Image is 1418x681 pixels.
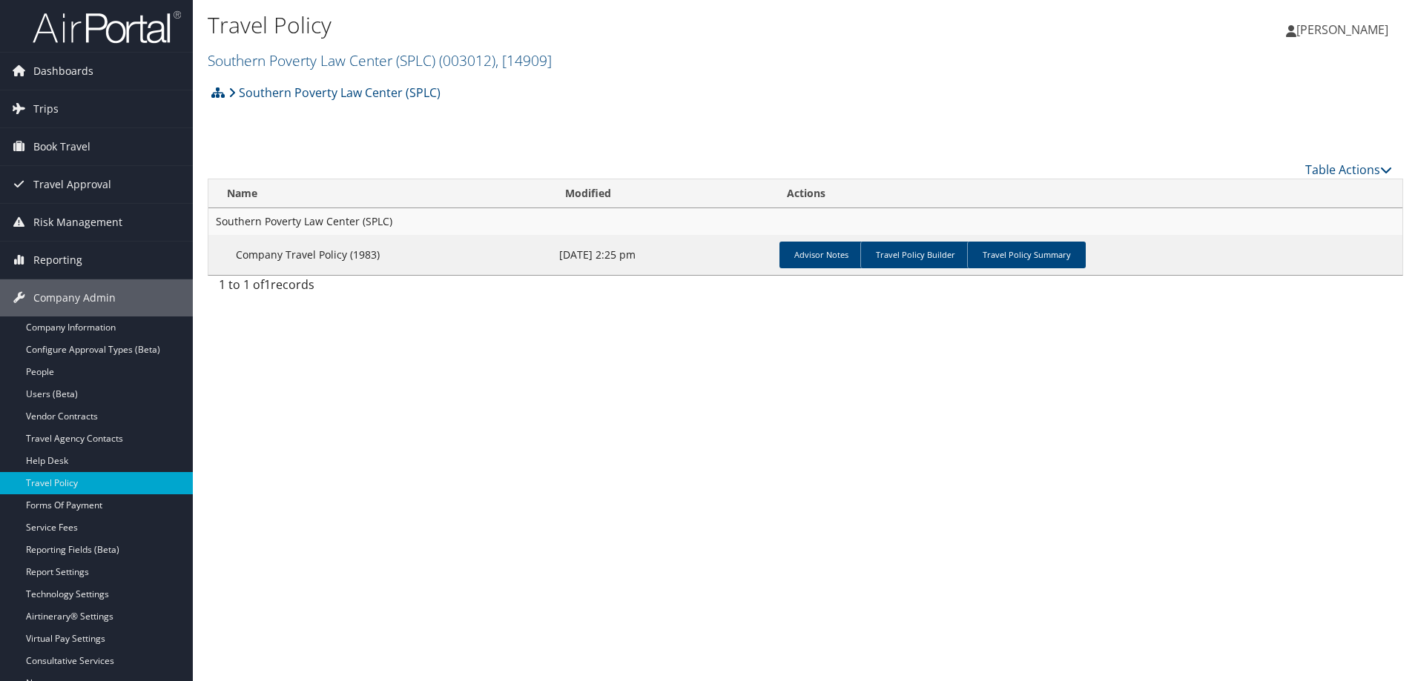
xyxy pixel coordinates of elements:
[33,166,111,203] span: Travel Approval
[1296,21,1388,38] span: [PERSON_NAME]
[860,242,970,268] a: Travel Policy Builder
[228,78,441,107] a: Southern Poverty Law Center (SPLC)
[439,50,495,70] span: ( 003012 )
[208,179,552,208] th: Name: activate to sort column ascending
[208,235,552,275] td: Company Travel Policy (1983)
[33,279,116,316] span: Company Admin
[1286,7,1403,52] a: [PERSON_NAME]
[33,204,122,241] span: Risk Management
[264,276,271,293] span: 1
[779,242,863,268] a: Advisor Notes
[33,128,90,165] span: Book Travel
[33,242,82,279] span: Reporting
[495,50,552,70] span: , [ 14909 ]
[33,90,59,127] span: Trips
[552,235,773,275] td: [DATE] 2:25 pm
[208,208,1402,235] td: Southern Poverty Law Center (SPLC)
[208,10,1005,41] h1: Travel Policy
[967,242,1086,268] a: Travel Policy Summary
[33,10,181,44] img: airportal-logo.png
[33,53,93,90] span: Dashboards
[208,50,552,70] a: Southern Poverty Law Center (SPLC)
[774,179,1402,208] th: Actions
[219,276,495,301] div: 1 to 1 of records
[552,179,773,208] th: Modified: activate to sort column ascending
[1305,162,1392,178] a: Table Actions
